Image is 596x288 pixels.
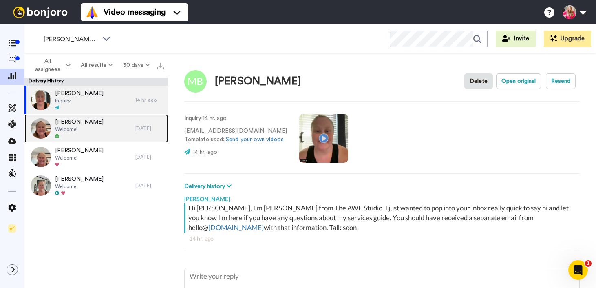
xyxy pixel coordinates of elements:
[55,183,104,190] span: Welcome
[31,147,51,167] img: 5c60f0cc-564e-43d6-a67f-99719a83c1b5-thumb.jpg
[135,182,164,189] div: [DATE]
[193,149,217,155] span: 14 hr. ago
[157,63,164,69] img: export.svg
[76,58,118,73] button: All results
[55,97,104,104] span: Inquiry
[496,73,541,89] button: Open original
[155,59,166,71] button: Export all results that match these filters now.
[226,137,284,142] a: Send your own videos
[135,154,164,160] div: [DATE]
[44,34,98,44] span: [PERSON_NAME] To-Do
[184,114,287,123] p: : 14 hr. ago
[55,118,104,126] span: [PERSON_NAME]
[24,114,168,143] a: [PERSON_NAME]Welcome![DATE]
[55,175,104,183] span: [PERSON_NAME]
[24,78,168,86] div: Delivery History
[184,191,580,203] div: [PERSON_NAME]
[135,97,164,103] div: 14 hr. ago
[189,235,575,243] div: 14 hr. ago
[55,89,104,97] span: [PERSON_NAME]
[55,146,104,155] span: [PERSON_NAME]
[215,75,301,87] div: [PERSON_NAME]
[86,6,99,19] img: vm-color.svg
[24,171,168,200] a: [PERSON_NAME]Welcome[DATE]
[31,175,51,196] img: 2da74643-2ff0-443d-a106-95e216d487fb-thumb.jpg
[31,118,51,139] img: ea226e64-6708-43a3-9192-5fc9a3498d2b-thumb.jpg
[568,260,588,280] iframe: Intercom live chat
[544,31,591,47] button: Upgrade
[31,57,64,73] span: All assignees
[585,260,592,267] span: 1
[55,155,104,161] span: Welcome!
[26,54,76,77] button: All assignees
[208,223,264,232] a: [DOMAIN_NAME]
[546,73,576,89] button: Resend
[135,125,164,132] div: [DATE]
[55,126,104,133] span: Welcome!
[184,115,201,121] strong: Inquiry
[496,31,536,47] button: Invite
[188,203,578,233] div: Hi [PERSON_NAME], I'm [PERSON_NAME] from The AWE Studio. I just wanted to pop into your inbox rea...
[24,86,168,114] a: [PERSON_NAME]Inquiry14 hr. ago
[184,70,207,93] img: Image of Manuel Barbosa
[184,182,234,191] button: Delivery history
[118,58,155,73] button: 30 days
[31,90,51,110] img: a2f59d01-3087-44ab-bb2d-1dc9bbe9bc47-thumb.jpg
[184,127,287,144] p: [EMAIL_ADDRESS][DOMAIN_NAME] Template used:
[104,7,166,18] span: Video messaging
[24,143,168,171] a: [PERSON_NAME]Welcome![DATE]
[464,73,493,89] button: Delete
[8,224,16,233] img: Checklist.svg
[10,7,71,18] img: bj-logo-header-white.svg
